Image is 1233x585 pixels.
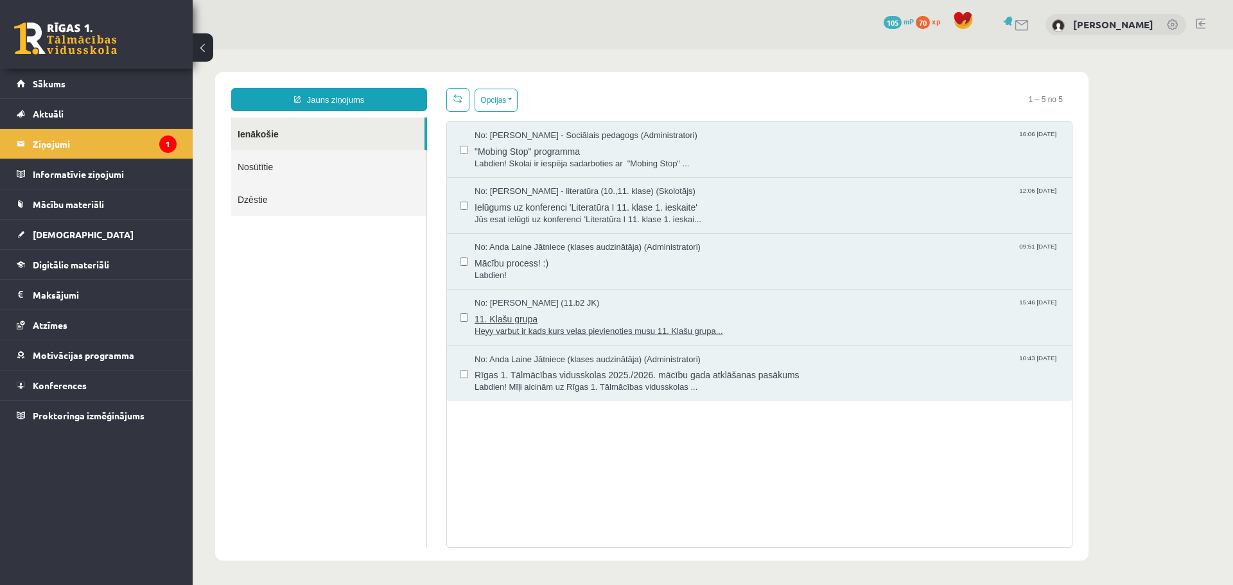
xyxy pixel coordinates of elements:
[33,229,134,240] span: [DEMOGRAPHIC_DATA]
[33,349,134,361] span: Motivācijas programma
[916,16,930,29] span: 70
[282,192,866,232] a: No: Anda Laine Jātniece (klases audzinātāja) (Administratori) 09:51 [DATE] Mācību process! :) Lab...
[824,192,866,202] span: 09:51 [DATE]
[916,16,947,26] a: 70 xp
[17,280,177,310] a: Maksājumi
[17,99,177,128] a: Aktuāli
[282,220,866,232] span: Labdien!
[824,136,866,146] span: 12:06 [DATE]
[282,148,866,164] span: Ielūgums uz konferenci 'Literatūra I 11. klase 1. ieskaite'
[17,220,177,249] a: [DEMOGRAPHIC_DATA]
[39,68,232,101] a: Ienākošie
[17,69,177,98] a: Sākums
[17,159,177,189] a: Informatīvie ziņojumi
[17,189,177,219] a: Mācību materiāli
[17,340,177,370] a: Motivācijas programma
[282,316,866,332] span: Rīgas 1. Tālmācības vidusskolas 2025./2026. mācību gada atklāšanas pasākums
[282,332,866,344] span: Labdien! Mīļi aicinām uz Rīgas 1. Tālmācības vidusskolas ...
[282,109,866,121] span: Labdien! Skolai ir iespēja sadarboties ar "Mobing Stop" ...
[17,371,177,400] a: Konferences
[282,80,866,120] a: No: [PERSON_NAME] - Sociālais pedagogs (Administratori) 16:06 [DATE] "Mobing Stop" programma Labd...
[282,92,866,109] span: "Mobing Stop" programma
[282,248,407,260] span: No: [PERSON_NAME] (11.b2 JK)
[282,39,325,62] button: Opcijas
[33,129,177,159] legend: Ziņojumi
[33,259,109,270] span: Digitālie materiāli
[282,304,866,344] a: No: Anda Laine Jātniece (klases audzinātāja) (Administratori) 10:43 [DATE] Rīgas 1. Tālmācības vi...
[14,22,117,55] a: Rīgas 1. Tālmācības vidusskola
[33,159,177,189] legend: Informatīvie ziņojumi
[282,276,866,288] span: Heyy varbut ir kads kurs velas pievienoties musu 11. Klašu grupa...
[33,198,104,210] span: Mācību materiāli
[282,260,866,276] span: 11. Klašu grupa
[932,16,940,26] span: xp
[33,280,177,310] legend: Maksājumi
[39,101,234,134] a: Nosūtītie
[282,192,508,204] span: No: Anda Laine Jātniece (klases audzinātāja) (Administratori)
[39,39,234,62] a: Jauns ziņojums
[282,136,503,148] span: No: [PERSON_NAME] - literatūra (10.,11. klase) (Skolotājs)
[824,248,866,258] span: 15:46 [DATE]
[884,16,902,29] span: 105
[826,39,880,62] span: 1 – 5 no 5
[33,78,66,89] span: Sākums
[17,401,177,430] a: Proktoringa izmēģinājums
[824,80,866,90] span: 16:06 [DATE]
[904,16,914,26] span: mP
[17,310,177,340] a: Atzīmes
[282,164,866,177] span: Jūs esat ielūgti uz konferenci 'Literatūra I 11. klase 1. ieskai...
[282,204,866,220] span: Mācību process! :)
[17,250,177,279] a: Digitālie materiāli
[1052,19,1065,32] img: Markuss Orlovs
[33,319,67,331] span: Atzīmes
[1073,18,1153,31] a: [PERSON_NAME]
[39,134,234,166] a: Dzēstie
[824,304,866,314] span: 10:43 [DATE]
[282,80,505,92] span: No: [PERSON_NAME] - Sociālais pedagogs (Administratori)
[17,129,177,159] a: Ziņojumi1
[33,108,64,119] span: Aktuāli
[33,410,144,421] span: Proktoringa izmēģinājums
[33,380,87,391] span: Konferences
[159,135,177,153] i: 1
[884,16,914,26] a: 105 mP
[282,248,866,288] a: No: [PERSON_NAME] (11.b2 JK) 15:46 [DATE] 11. Klašu grupa Heyy varbut ir kads kurs velas pievieno...
[282,136,866,176] a: No: [PERSON_NAME] - literatūra (10.,11. klase) (Skolotājs) 12:06 [DATE] Ielūgums uz konferenci 'L...
[282,304,508,317] span: No: Anda Laine Jātniece (klases audzinātāja) (Administratori)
